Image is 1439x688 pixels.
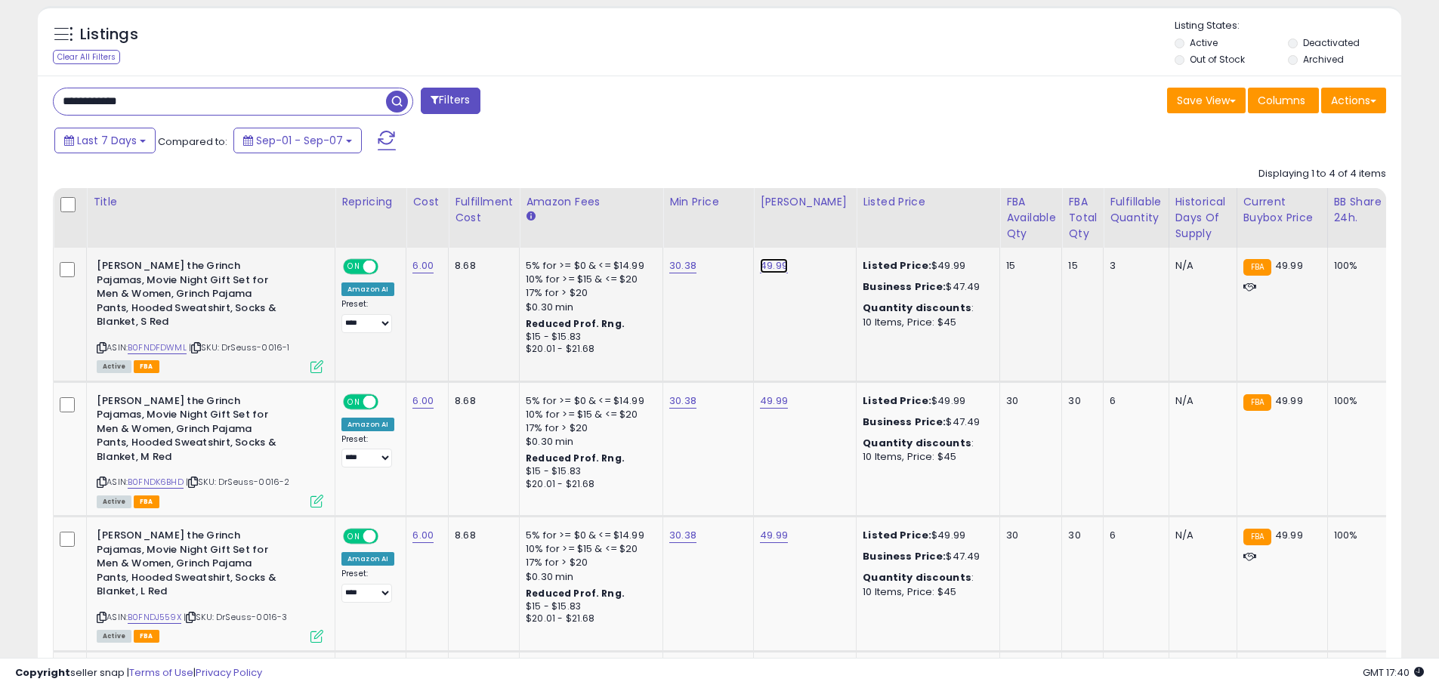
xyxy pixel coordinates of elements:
[526,570,651,584] div: $0.30 min
[97,529,280,603] b: [PERSON_NAME] the Grinch Pajamas, Movie Night Gift Set for Men & Women, Grinch Pajama Pants, Hood...
[455,259,508,273] div: 8.68
[526,542,651,556] div: 10% for >= $15 & <= $20
[1190,36,1218,49] label: Active
[341,299,394,333] div: Preset:
[1110,259,1156,273] div: 3
[128,341,187,354] a: B0FNDFDWML
[412,194,442,210] div: Cost
[1334,394,1384,408] div: 100%
[1275,258,1303,273] span: 49.99
[455,529,508,542] div: 8.68
[97,394,280,468] b: [PERSON_NAME] the Grinch Pajamas, Movie Night Gift Set for Men & Women, Grinch Pajama Pants, Hood...
[233,128,362,153] button: Sep-01 - Sep-07
[526,452,625,464] b: Reduced Prof. Rng.
[77,133,137,148] span: Last 7 Days
[526,421,651,435] div: 17% for > $20
[1303,36,1360,49] label: Deactivated
[863,258,931,273] b: Listed Price:
[1334,194,1389,226] div: BB Share 24h.
[376,261,400,273] span: OFF
[1258,167,1386,181] div: Displaying 1 to 4 of 4 items
[1303,53,1344,66] label: Archived
[455,194,513,226] div: Fulfillment Cost
[421,88,480,114] button: Filters
[196,665,262,680] a: Privacy Policy
[1248,88,1319,113] button: Columns
[1243,194,1321,226] div: Current Buybox Price
[1334,259,1384,273] div: 100%
[863,194,993,210] div: Listed Price
[1321,88,1386,113] button: Actions
[526,286,651,300] div: 17% for > $20
[341,282,394,296] div: Amazon AI
[1068,529,1092,542] div: 30
[93,194,329,210] div: Title
[1006,529,1050,542] div: 30
[863,393,931,408] b: Listed Price:
[526,259,651,273] div: 5% for >= $0 & <= $14.99
[256,133,343,148] span: Sep-01 - Sep-07
[1006,194,1055,242] div: FBA Available Qty
[1068,194,1097,242] div: FBA Total Qty
[526,408,651,421] div: 10% for >= $15 & <= $20
[863,259,988,273] div: $49.99
[526,465,651,478] div: $15 - $15.83
[669,258,696,273] a: 30.38
[97,630,131,643] span: All listings currently available for purchase on Amazon
[760,194,850,210] div: [PERSON_NAME]
[1175,259,1225,273] div: N/A
[1167,88,1246,113] button: Save View
[1110,194,1162,226] div: Fulfillable Quantity
[526,301,651,314] div: $0.30 min
[1175,194,1231,242] div: Historical Days Of Supply
[80,24,138,45] h5: Listings
[526,194,656,210] div: Amazon Fees
[526,587,625,600] b: Reduced Prof. Rng.
[412,528,434,543] a: 6.00
[97,495,131,508] span: All listings currently available for purchase on Amazon
[760,393,788,409] a: 49.99
[669,194,747,210] div: Min Price
[526,331,651,344] div: $15 - $15.83
[526,556,651,569] div: 17% for > $20
[186,476,290,488] span: | SKU: DrSeuss-0016-2
[341,418,394,431] div: Amazon AI
[1006,259,1050,273] div: 15
[134,495,159,508] span: FBA
[863,570,971,585] b: Quantity discounts
[1068,394,1092,408] div: 30
[526,343,651,356] div: $20.01 - $21.68
[1258,93,1305,108] span: Columns
[1110,394,1156,408] div: 6
[863,415,988,429] div: $47.49
[1175,394,1225,408] div: N/A
[863,585,988,599] div: 10 Items, Price: $45
[1363,665,1424,680] span: 2025-09-15 17:40 GMT
[863,550,988,563] div: $47.49
[344,395,363,408] span: ON
[97,360,131,373] span: All listings currently available for purchase on Amazon
[134,630,159,643] span: FBA
[341,194,400,210] div: Repricing
[376,395,400,408] span: OFF
[15,665,70,680] strong: Copyright
[526,529,651,542] div: 5% for >= $0 & <= $14.99
[97,529,323,640] div: ASIN:
[97,394,323,506] div: ASIN:
[526,394,651,408] div: 5% for >= $0 & <= $14.99
[1275,528,1303,542] span: 49.99
[344,530,363,543] span: ON
[526,435,651,449] div: $0.30 min
[1334,529,1384,542] div: 100%
[184,611,288,623] span: | SKU: DrSeuss-0016-3
[341,434,394,468] div: Preset:
[412,393,434,409] a: 6.00
[863,436,971,450] b: Quantity discounts
[134,360,159,373] span: FBA
[863,279,946,294] b: Business Price:
[863,450,988,464] div: 10 Items, Price: $45
[1006,394,1050,408] div: 30
[669,393,696,409] a: 30.38
[526,273,651,286] div: 10% for >= $15 & <= $20
[1275,393,1303,408] span: 49.99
